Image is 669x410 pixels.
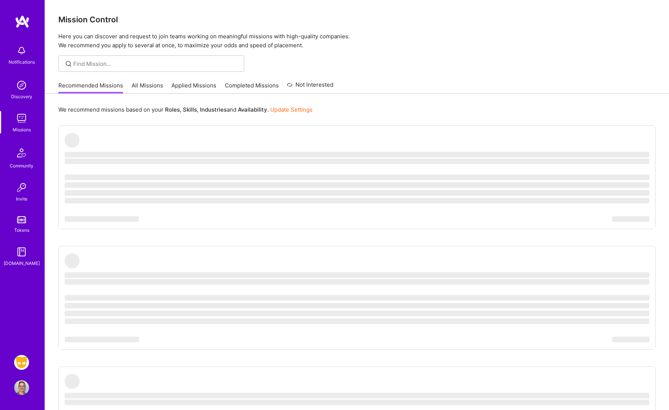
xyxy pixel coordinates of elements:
p: We recommend missions based on your , , and . [58,106,313,113]
div: Missions [13,126,31,134]
img: bell [14,43,29,58]
img: guide book [14,244,29,259]
div: [DOMAIN_NAME] [4,259,40,267]
img: Grindr: Product & Marketing [14,355,29,370]
img: Invite [14,180,29,195]
img: User Avatar [14,380,29,395]
a: User Avatar [12,380,31,395]
a: Completed Missions [225,81,279,94]
p: Here you can discover and request to join teams working on meaningful missions with high-quality ... [58,32,656,50]
h3: Mission Control [58,15,656,24]
b: Availability [238,106,267,113]
a: Grindr: Product & Marketing [12,355,31,370]
div: Invite [16,195,28,203]
input: Find Mission... [73,60,239,68]
a: Applied Missions [171,81,216,94]
b: Roles [165,106,180,113]
div: Discovery [11,93,32,100]
div: Tokens [14,226,29,234]
i: icon SearchGrey [64,60,73,68]
img: discovery [14,78,29,93]
b: Skills [183,106,197,113]
img: logo [15,15,30,28]
img: tokens [17,216,26,223]
div: Community [10,162,33,170]
img: teamwork [14,111,29,126]
a: Recommended Missions [58,81,123,94]
a: Update Settings [270,106,313,113]
a: Not Interested [287,80,333,94]
a: All Missions [132,81,163,94]
img: Community [13,144,30,162]
div: Notifications [9,58,35,66]
b: Industries [200,106,227,113]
